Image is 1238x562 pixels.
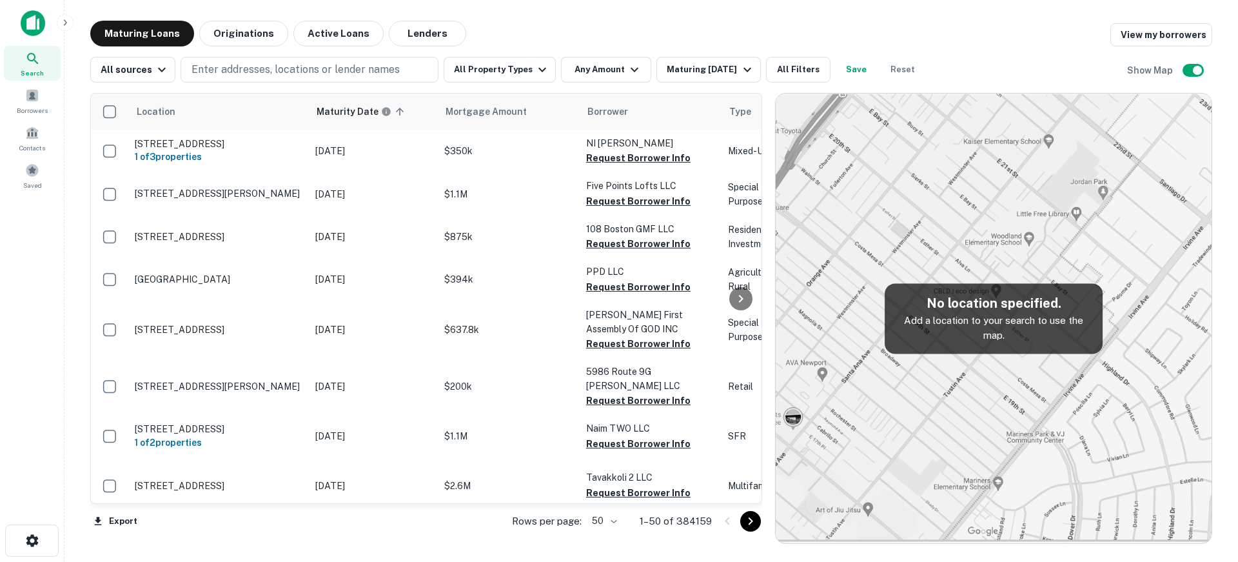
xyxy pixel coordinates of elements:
[587,104,628,119] span: Borrower
[728,316,792,344] p: Special Purpose
[19,143,45,153] span: Contacts
[728,180,792,208] p: Special Purpose
[135,274,302,285] p: [GEOGRAPHIC_DATA]
[766,57,830,83] button: All Filters
[317,105,391,119] div: Maturity dates displayed may be estimated. Please contact the lender for the most accurate maturi...
[135,188,302,199] p: [STREET_ADDRESS][PERSON_NAME]
[728,479,792,493] p: Multifamily
[101,62,170,77] div: All sources
[293,21,384,46] button: Active Loans
[587,512,619,530] div: 50
[586,421,715,436] p: Naim TWO LLC
[315,144,431,158] p: [DATE]
[315,479,431,493] p: [DATE]
[586,485,691,501] button: Request Borrower Info
[128,94,309,130] th: Location
[728,265,792,294] p: Agricultural / Rural
[1127,63,1175,77] h6: Show Map
[586,222,715,236] p: 108 Boston GMF LLC
[135,480,302,492] p: [STREET_ADDRESS]
[776,94,1212,543] img: map-placeholder.webp
[199,21,288,46] button: Originations
[580,94,722,130] th: Borrower
[836,57,877,83] button: Save your search to get updates of matches that match your search criteria.
[135,381,302,392] p: [STREET_ADDRESS][PERSON_NAME]
[444,272,573,286] p: $394k
[586,279,691,295] button: Request Borrower Info
[23,180,42,190] span: Saved
[722,94,799,130] th: Type
[586,194,691,209] button: Request Borrower Info
[740,511,761,532] button: Go to next page
[315,187,431,201] p: [DATE]
[90,57,175,83] button: All sources
[444,230,573,244] p: $875k
[135,423,302,435] p: [STREET_ADDRESS]
[586,393,691,408] button: Request Borrower Info
[135,150,302,164] h6: 1 of 3 properties
[135,324,302,336] p: [STREET_ADDRESS]
[728,429,792,443] p: SFR
[586,236,691,252] button: Request Borrower Info
[882,57,923,83] button: Reset
[586,308,715,336] p: [PERSON_NAME] First Assembly Of GOD INC
[444,323,573,337] p: $637.8k
[728,223,792,251] p: Residential Investment
[192,62,400,77] p: Enter addresses, locations or lender names
[561,57,651,83] button: Any Amount
[656,57,760,83] button: Maturing [DATE]
[1174,459,1238,521] iframe: Chat Widget
[315,323,431,337] p: [DATE]
[315,230,431,244] p: [DATE]
[512,514,582,529] p: Rows per page:
[136,104,192,119] span: Location
[586,265,715,279] p: PPD LLC
[586,136,715,150] p: NI [PERSON_NAME]
[135,436,302,450] h6: 1 of 2 properties
[181,57,438,83] button: Enter addresses, locations or lender names
[586,150,691,166] button: Request Borrower Info
[446,104,544,119] span: Mortgage Amount
[895,294,1092,313] h5: No location specified.
[135,138,302,150] p: [STREET_ADDRESS]
[444,57,556,83] button: All Property Types
[90,512,141,531] button: Export
[315,379,431,394] p: [DATE]
[4,121,61,156] a: Contacts
[1110,23,1212,46] a: View my borrowers
[728,379,792,394] p: Retail
[728,144,792,158] p: Mixed-Use
[315,429,431,443] p: [DATE]
[438,94,580,130] th: Mortgage Amount
[4,83,61,118] div: Borrowers
[444,187,573,201] p: $1.1M
[444,144,573,158] p: $350k
[667,62,754,77] div: Maturing [DATE]
[586,336,691,352] button: Request Borrower Info
[315,272,431,286] p: [DATE]
[389,21,466,46] button: Lenders
[586,470,715,485] p: Tavakkoli 2 LLC
[444,379,573,394] p: $200k
[895,313,1092,343] p: Add a location to your search to use the map.
[90,21,194,46] button: Maturing Loans
[17,105,48,115] span: Borrowers
[444,429,573,443] p: $1.1M
[640,514,712,529] p: 1–50 of 384159
[309,94,438,130] th: Maturity dates displayed may be estimated. Please contact the lender for the most accurate maturi...
[21,68,44,78] span: Search
[444,479,573,493] p: $2.6M
[21,10,45,36] img: capitalize-icon.png
[317,105,378,119] h6: Maturity Date
[317,105,408,119] span: Maturity dates displayed may be estimated. Please contact the lender for the most accurate maturi...
[4,158,61,193] a: Saved
[135,231,302,243] p: [STREET_ADDRESS]
[586,436,691,452] button: Request Borrower Info
[586,365,715,393] p: 5986 Route 9G [PERSON_NAME] LLC
[4,46,61,81] a: Search
[586,179,715,193] p: Five Points Lofts LLC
